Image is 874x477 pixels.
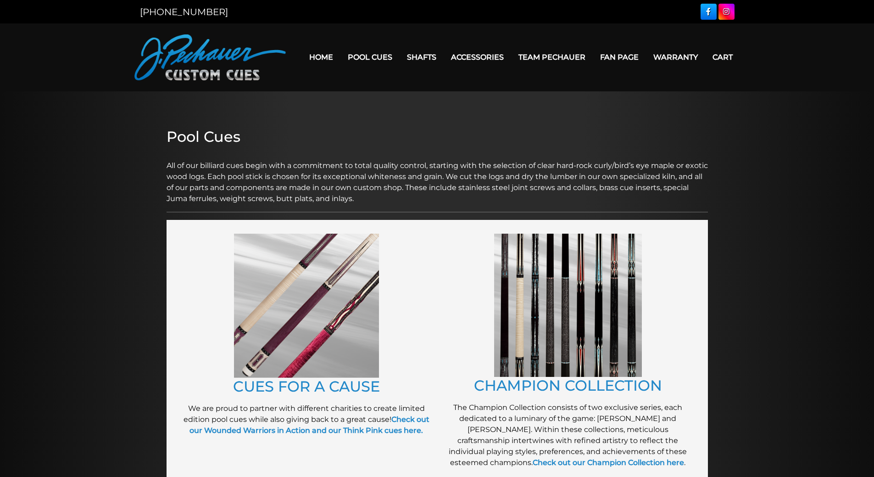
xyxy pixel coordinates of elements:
a: CHAMPION COLLECTION [474,376,662,394]
a: Cart [705,45,740,69]
img: Pechauer Custom Cues [134,34,286,80]
h2: Pool Cues [167,128,708,146]
a: CUES FOR A CAUSE [233,377,380,395]
a: [PHONE_NUMBER] [140,6,228,17]
a: Shafts [400,45,444,69]
p: We are proud to partner with different charities to create limited edition pool cues while also g... [180,403,433,436]
a: Fan Page [593,45,646,69]
a: Check out our Wounded Warriors in Action and our Think Pink cues here. [189,415,429,435]
p: The Champion Collection consists of two exclusive series, each dedicated to a luminary of the gam... [442,402,694,468]
p: All of our billiard cues begin with a commitment to total quality control, starting with the sele... [167,149,708,204]
a: Warranty [646,45,705,69]
a: Accessories [444,45,511,69]
a: Home [302,45,340,69]
a: Check out our Champion Collection here [533,458,684,467]
a: Pool Cues [340,45,400,69]
a: Team Pechauer [511,45,593,69]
